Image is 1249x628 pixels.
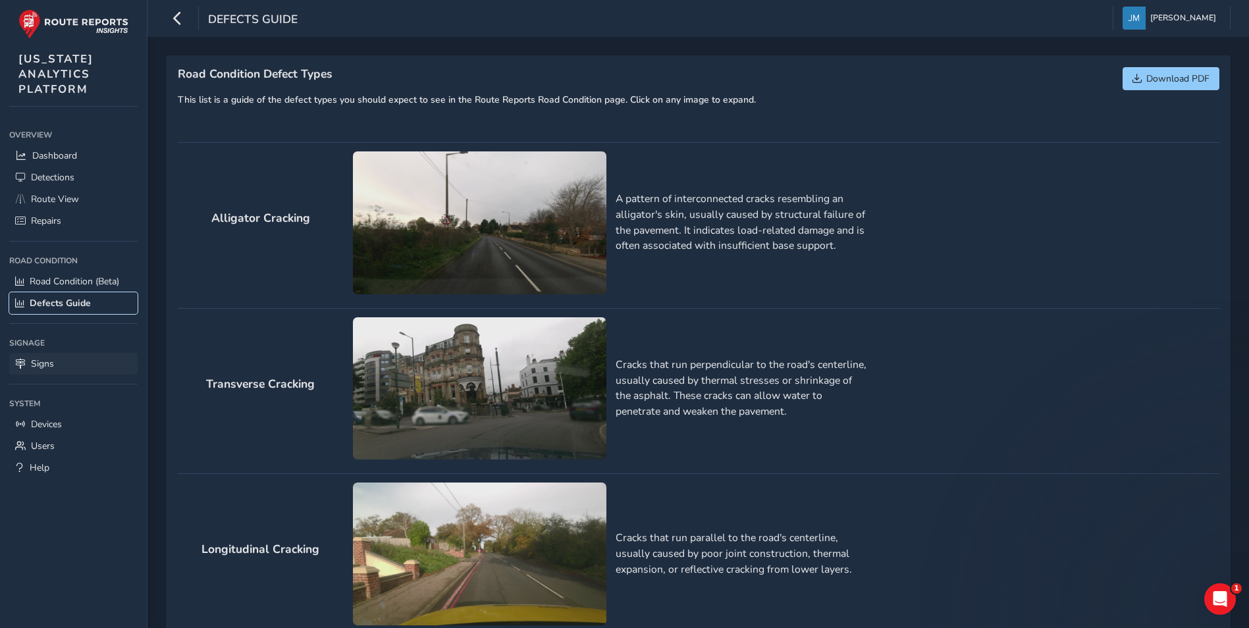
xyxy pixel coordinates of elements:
[9,188,138,210] a: Route View
[9,271,138,292] a: Road Condition (Beta)
[353,317,606,460] img: Transverse Cracking
[31,193,79,205] span: Route View
[1231,583,1242,594] span: 1
[31,418,62,431] span: Devices
[616,357,869,420] p: Cracks that run perpendicular to the road's centerline, usually caused by thermal stresses or shr...
[31,215,61,227] span: Repairs
[30,461,49,474] span: Help
[9,435,138,457] a: Users
[353,483,606,625] img: Longitudinal Cracking
[31,171,74,184] span: Detections
[178,211,344,225] h2: Alligator Cracking
[178,377,344,391] h2: Transverse Cracking
[9,167,138,188] a: Detections
[9,457,138,479] a: Help
[31,440,55,452] span: Users
[31,357,54,370] span: Signs
[616,531,869,577] p: Cracks that run parallel to the road's centerline, usually caused by poor joint construction, the...
[9,145,138,167] a: Dashboard
[1146,72,1209,85] span: Download PDF
[9,333,138,353] div: Signage
[30,275,119,288] span: Road Condition (Beta)
[9,353,138,375] a: Signs
[9,210,138,232] a: Repairs
[616,192,869,254] p: A pattern of interconnected cracks resembling an alligator's skin, usually caused by structural f...
[178,67,756,81] h1: Road Condition Defect Types
[9,413,138,435] a: Devices
[18,51,93,97] span: [US_STATE] ANALYTICS PLATFORM
[1204,583,1236,615] iframe: Intercom live chat
[30,297,91,309] span: Defects Guide
[1150,7,1216,30] span: [PERSON_NAME]
[1123,67,1219,90] button: Download PDF
[1123,7,1221,30] button: [PERSON_NAME]
[1123,7,1146,30] img: diamond-layout
[9,251,138,271] div: Road Condition
[353,151,606,294] img: Alligator Cracking
[178,95,756,106] h6: This list is a guide of the defect types you should expect to see in the Route Reports Road Condi...
[178,542,344,556] h2: Longitudinal Cracking
[9,394,138,413] div: System
[32,149,77,162] span: Dashboard
[18,9,128,39] img: rr logo
[208,11,298,30] span: Defects Guide
[9,292,138,314] a: Defects Guide
[9,125,138,145] div: Overview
